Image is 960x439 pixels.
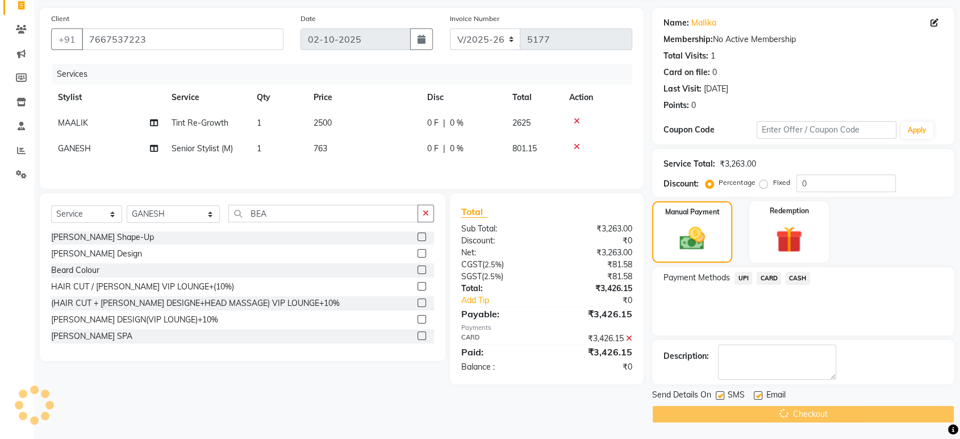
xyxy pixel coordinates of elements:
label: Percentage [719,177,755,188]
th: Disc [420,85,506,110]
span: CGST [461,259,482,270]
div: HAIR CUT / [PERSON_NAME] VIP LOUNGE+(10%) [51,281,234,293]
div: [PERSON_NAME] Shape-Up [51,231,154,243]
div: ₹3,426.15 [547,333,641,345]
span: Senior Stylist (M) [172,143,233,154]
span: 2500 [314,118,332,128]
span: CASH [786,272,810,285]
span: 2.5% [484,272,501,281]
div: Sub Total: [453,223,547,235]
th: Stylist [51,85,165,110]
div: Paid: [453,345,547,359]
div: Services [52,64,641,85]
span: 1 [257,143,261,154]
th: Action [562,85,632,110]
span: UPI [734,272,752,285]
label: Client [51,14,69,24]
span: | [443,117,445,129]
div: Beard Colour [51,264,99,276]
div: 1 [711,50,715,62]
span: 0 F [427,117,439,129]
div: ₹3,426.15 [547,307,641,321]
div: Net: [453,247,547,259]
div: ₹81.58 [547,259,641,271]
span: 0 % [450,117,464,129]
span: Send Details On [652,389,711,403]
div: ₹0 [547,361,641,373]
span: SMS [728,389,745,403]
span: 0 % [450,143,464,155]
div: Membership: [663,34,713,45]
div: ₹0 [547,235,641,247]
input: Search by Name/Mobile/Email/Code [82,28,283,50]
img: _gift.svg [767,223,810,256]
div: [PERSON_NAME] SPA [51,330,132,342]
span: 763 [314,143,327,154]
th: Total [506,85,562,110]
div: Coupon Code [663,124,757,136]
div: CARD [453,333,547,345]
img: _cash.svg [671,224,712,253]
a: Mallika [691,17,716,29]
label: Invoice Number [450,14,499,24]
div: Balance : [453,361,547,373]
div: Discount: [453,235,547,247]
span: 2.5% [485,260,502,269]
div: ₹3,263.00 [720,158,756,170]
div: Service Total: [663,158,715,170]
div: [DATE] [704,83,728,95]
span: MAALIK [58,118,88,128]
span: CARD [757,272,781,285]
div: Points: [663,100,689,111]
div: [PERSON_NAME] Design [51,248,142,260]
span: 2625 [512,118,531,128]
div: No Active Membership [663,34,943,45]
div: Last Visit: [663,83,702,95]
div: 0 [712,67,717,78]
span: 801.15 [512,143,537,154]
div: Name: [663,17,689,29]
input: Search or Scan [228,205,418,222]
th: Price [307,85,420,110]
div: Payable: [453,307,547,321]
span: | [443,143,445,155]
div: ₹3,426.15 [547,283,641,295]
span: SGST [461,271,482,281]
div: ( ) [453,271,547,283]
th: Qty [250,85,307,110]
input: Enter Offer / Coupon Code [757,121,896,139]
div: ₹3,263.00 [547,223,641,235]
div: ( ) [453,259,547,271]
div: ₹81.58 [547,271,641,283]
label: Manual Payment [665,207,720,217]
div: [PERSON_NAME] DESIGN(VIP LOUNGE)+10% [51,314,218,326]
span: Total [461,206,487,218]
div: (HAIR CUT + [PERSON_NAME] DESIGNE+HEAD MASSAGE) VIP LOUNGE+10% [51,297,340,309]
label: Fixed [773,177,790,188]
button: Apply [901,122,933,139]
label: Date [300,14,316,24]
label: Redemption [769,206,808,216]
button: +91 [51,28,83,50]
div: ₹3,426.15 [547,345,641,359]
span: 1 [257,118,261,128]
span: Payment Methods [663,272,730,284]
span: Email [766,389,785,403]
div: Description: [663,350,709,362]
div: ₹0 [562,295,641,307]
div: Payments [461,323,632,333]
div: Card on file: [663,67,710,78]
div: Total Visits: [663,50,708,62]
span: 0 F [427,143,439,155]
th: Service [165,85,250,110]
span: Tint Re-Growth [172,118,228,128]
div: 0 [691,100,696,111]
div: Discount: [663,178,699,190]
a: Add Tip [453,295,562,307]
div: Total: [453,283,547,295]
span: GANESH [58,143,91,154]
div: ₹3,263.00 [547,247,641,259]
